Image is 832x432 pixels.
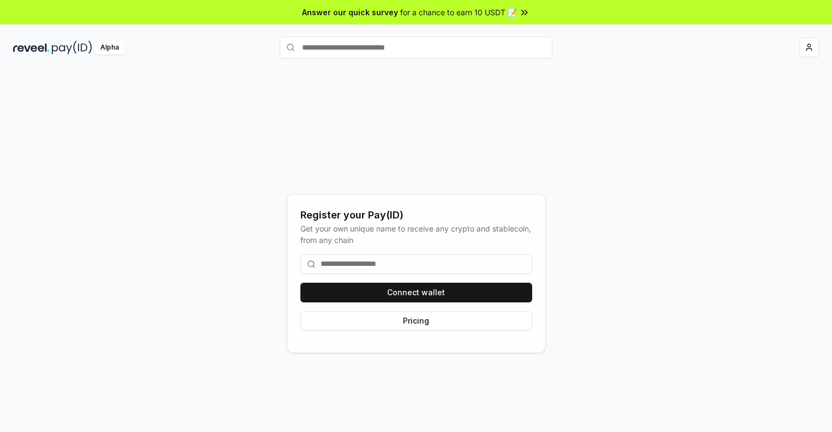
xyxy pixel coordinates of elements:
span: for a chance to earn 10 USDT 📝 [400,7,517,18]
div: Get your own unique name to receive any crypto and stablecoin, from any chain [300,223,532,246]
div: Register your Pay(ID) [300,208,532,223]
span: Answer our quick survey [302,7,398,18]
img: reveel_dark [13,41,50,54]
div: Alpha [94,41,125,54]
img: pay_id [52,41,92,54]
button: Pricing [300,311,532,331]
button: Connect wallet [300,283,532,302]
